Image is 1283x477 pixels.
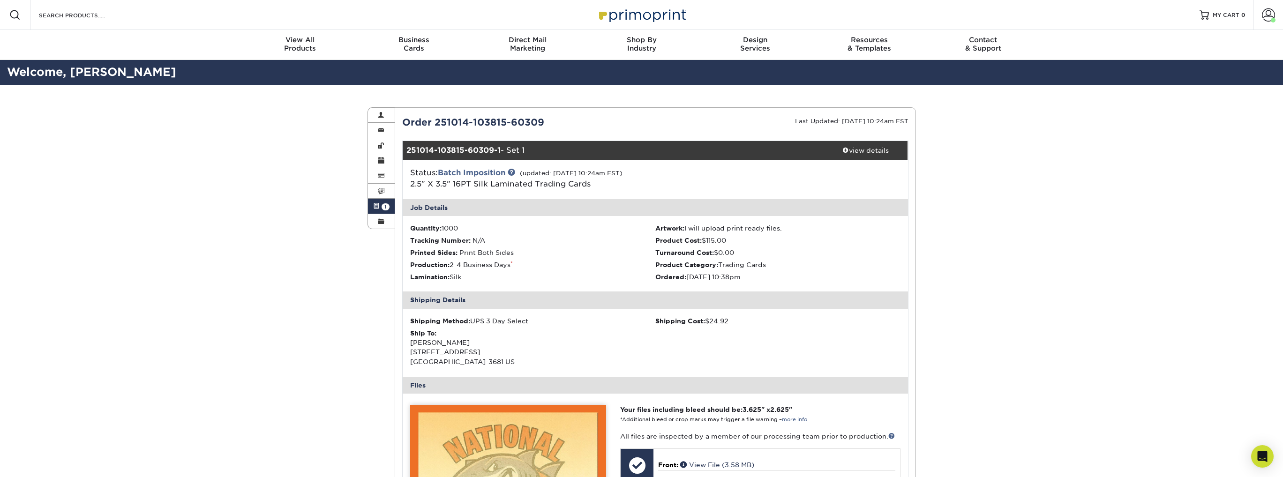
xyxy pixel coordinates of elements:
[680,461,754,469] a: View File (3.58 MB)
[812,30,926,60] a: Resources& Templates
[410,273,450,281] strong: Lamination:
[698,30,812,60] a: DesignServices
[655,317,705,325] strong: Shipping Cost:
[438,168,505,177] a: Batch Imposition
[1251,445,1274,468] div: Open Intercom Messenger
[410,224,655,233] li: 1000
[655,272,900,282] li: [DATE] 10:38pm
[410,179,591,188] a: 2.5" X 3.5" 16PT Silk Laminated Trading Cards
[795,118,908,125] small: Last Updated: [DATE] 10:24am EST
[357,36,471,52] div: Cards
[403,199,908,216] div: Job Details
[782,417,807,423] a: more info
[243,36,357,44] span: View All
[410,329,436,337] strong: Ship To:
[357,36,471,44] span: Business
[770,406,789,413] span: 2.625
[585,36,698,44] span: Shop By
[926,30,1040,60] a: Contact& Support
[655,236,900,245] li: $115.00
[655,224,684,232] strong: Artwork:
[620,406,792,413] strong: Your files including bleed should be: " x "
[471,36,585,44] span: Direct Mail
[410,224,442,232] strong: Quantity:
[655,248,900,257] li: $0.00
[743,406,761,413] span: 3.625
[410,316,655,326] div: UPS 3 Day Select
[473,237,485,244] span: N/A
[357,30,471,60] a: BusinessCards
[382,203,390,210] span: 1
[1213,11,1239,19] span: MY CART
[595,5,689,25] img: Primoprint
[824,141,908,160] a: view details
[655,224,900,233] li: I will upload print ready files.
[926,36,1040,52] div: & Support
[471,30,585,60] a: Direct MailMarketing
[698,36,812,44] span: Design
[410,261,450,268] strong: Production:
[658,461,678,469] span: Front:
[471,36,585,52] div: Marketing
[812,36,926,52] div: & Templates
[395,115,655,129] div: Order 251014-103815-60309
[406,146,501,155] strong: 251014-103815-60309-1
[655,273,686,281] strong: Ordered:
[410,237,471,244] strong: Tracking Number:
[243,36,357,52] div: Products
[655,249,714,256] strong: Turnaround Cost:
[655,237,702,244] strong: Product Cost:
[243,30,357,60] a: View AllProducts
[520,170,623,177] small: (updated: [DATE] 10:24am EST)
[655,260,900,269] li: Trading Cards
[403,291,908,308] div: Shipping Details
[38,9,129,21] input: SEARCH PRODUCTS.....
[368,199,395,214] a: 1
[410,317,470,325] strong: Shipping Method:
[585,30,698,60] a: Shop ByIndustry
[620,432,900,441] p: All files are inspected by a member of our processing team prior to production.
[655,261,718,268] strong: Product Category:
[620,417,807,423] small: *Additional bleed or crop marks may trigger a file warning –
[585,36,698,52] div: Industry
[812,36,926,44] span: Resources
[1241,12,1245,18] span: 0
[655,316,900,326] div: $24.92
[403,377,908,394] div: Files
[698,36,812,52] div: Services
[926,36,1040,44] span: Contact
[410,249,458,256] strong: Printed Sides:
[410,260,655,269] li: 2-4 Business Days
[459,249,514,256] span: Print Both Sides
[410,328,655,367] div: [PERSON_NAME] [STREET_ADDRESS] [GEOGRAPHIC_DATA]-3681 US
[403,167,739,190] div: Status:
[403,141,824,160] div: - Set 1
[410,272,655,282] li: Silk
[824,146,908,155] div: view details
